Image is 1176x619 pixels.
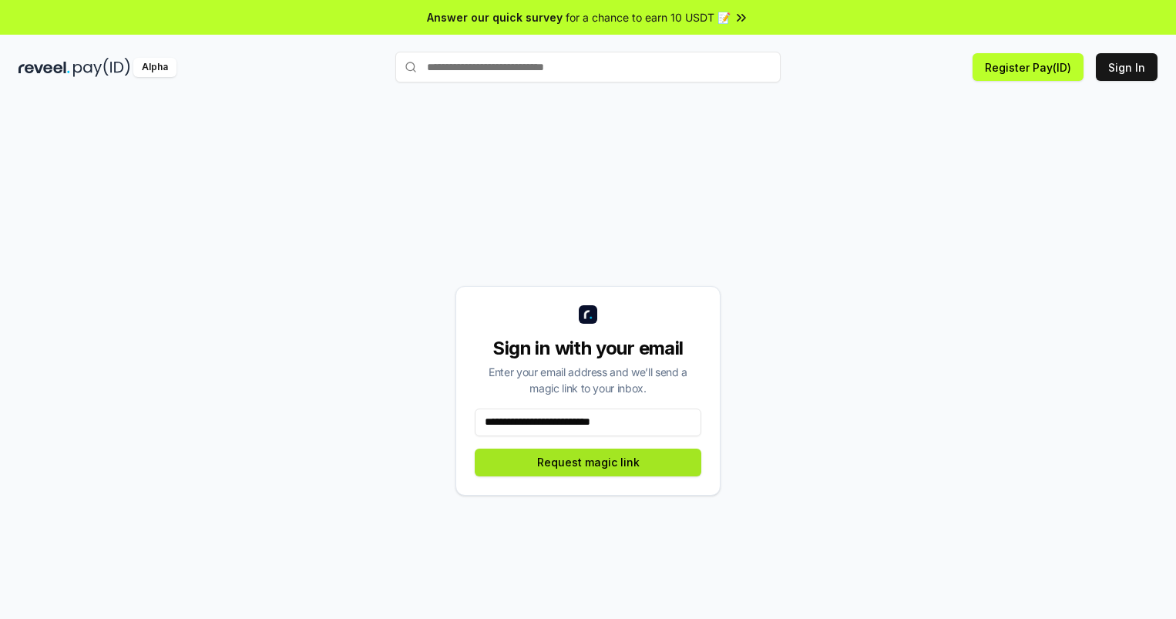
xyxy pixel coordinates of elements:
img: logo_small [579,305,597,324]
div: Enter your email address and we’ll send a magic link to your inbox. [475,364,701,396]
span: for a chance to earn 10 USDT 📝 [566,9,731,25]
img: reveel_dark [18,58,70,77]
div: Alpha [133,58,176,77]
button: Request magic link [475,449,701,476]
button: Register Pay(ID) [973,53,1084,81]
div: Sign in with your email [475,336,701,361]
span: Answer our quick survey [427,9,563,25]
button: Sign In [1096,53,1158,81]
img: pay_id [73,58,130,77]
